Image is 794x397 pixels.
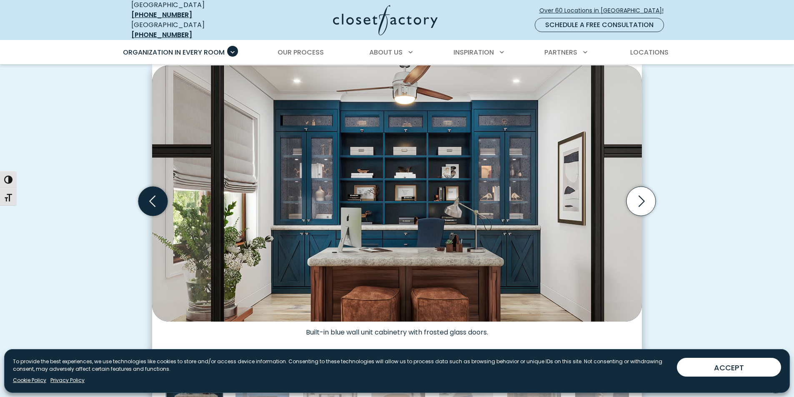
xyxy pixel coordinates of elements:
span: Our Process [278,47,324,57]
a: Schedule a Free Consultation [535,18,664,32]
a: Over 60 Locations in [GEOGRAPHIC_DATA]! [539,3,671,18]
span: Partners [544,47,577,57]
span: Over 60 Locations in [GEOGRAPHIC_DATA]! [539,6,670,15]
img: Built-in blue cabinetry with mesh-front doors and open shelving displays accessories like labeled... [152,65,642,322]
button: Previous slide [135,183,171,219]
a: [PHONE_NUMBER] [131,30,192,40]
span: Inspiration [453,47,494,57]
figcaption: Built-in blue wall unit cabinetry with frosted glass doors. [152,322,642,337]
a: Privacy Policy [50,377,85,384]
a: Cookie Policy [13,377,46,384]
span: Organization in Every Room [123,47,225,57]
button: ACCEPT [677,358,781,377]
nav: Primary Menu [117,41,677,64]
a: [PHONE_NUMBER] [131,10,192,20]
img: Closet Factory Logo [333,5,438,35]
span: Locations [630,47,669,57]
p: To provide the best experiences, we use technologies like cookies to store and/or access device i... [13,358,670,373]
button: Next slide [623,183,659,219]
div: [GEOGRAPHIC_DATA] [131,20,252,40]
span: About Us [369,47,403,57]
